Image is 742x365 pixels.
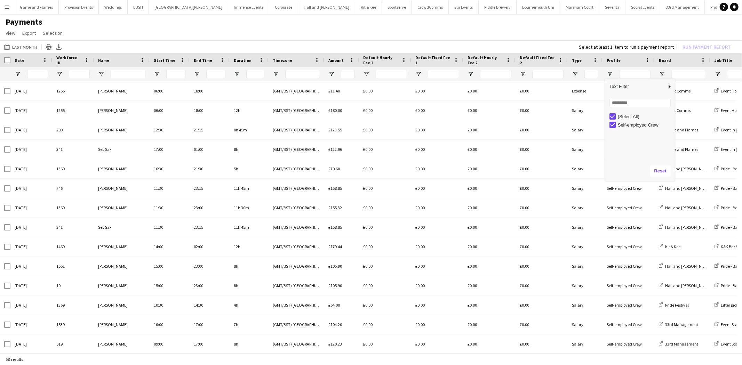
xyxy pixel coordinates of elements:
span: [PERSON_NAME] [98,186,128,191]
div: £0.00 [516,81,568,100]
div: (GMT/BST) [GEOGRAPHIC_DATA] [269,101,324,120]
input: Profile Filter Input [619,70,651,78]
input: Default Fixed Fee 2 Filter Input [532,70,564,78]
a: Hall and [PERSON_NAME] [659,166,711,171]
input: Board Filter Input [671,70,706,78]
div: [DATE] [10,237,52,256]
div: Self-employed Crew [618,122,673,128]
div: £0.00 [359,257,411,276]
a: Selection [40,29,65,38]
div: (GMT/BST) [GEOGRAPHIC_DATA] [269,120,324,139]
span: Hall and [PERSON_NAME] [665,283,711,288]
div: (GMT/BST) [GEOGRAPHIC_DATA] [269,334,324,354]
button: Open Filter Menu [234,71,240,77]
div: £0.00 [359,295,411,315]
div: [DATE] [10,81,52,100]
div: 10:30 [150,295,190,315]
button: Open Filter Menu [715,71,721,77]
a: Hall and [PERSON_NAME] [659,263,711,269]
button: Weddings [99,0,128,14]
div: 619 [52,334,94,354]
div: £0.00 [516,218,568,237]
div: 17:00 [190,315,230,334]
input: Timezone Filter Input [285,70,320,78]
input: Default Hourly Fee 1 Filter Input [376,70,407,78]
a: Export [19,29,39,38]
div: Select at least 1 item to run a payment report [579,44,674,50]
div: £0.00 [463,120,516,139]
div: [DATE] [10,315,52,334]
div: [DATE] [10,334,52,354]
span: £180.00 [328,108,342,113]
div: £0.00 [463,101,516,120]
input: Default Fixed Fee 1 Filter Input [428,70,459,78]
div: £0.00 [411,237,463,256]
span: Export [22,30,36,36]
button: Piddle Brewery [479,0,517,14]
input: End Time Filter Input [206,70,225,78]
span: View [6,30,15,36]
div: £0.00 [516,159,568,178]
div: [DATE] [10,276,52,295]
button: Open Filter Menu [273,71,279,77]
div: £0.00 [359,218,411,237]
div: 17:00 [150,140,190,159]
div: Self-employed Crew [603,315,655,334]
div: 12:30 [150,120,190,139]
div: £0.00 [516,315,568,334]
input: Date Filter Input [27,70,48,78]
div: 4h [230,295,269,315]
div: 21:15 [190,120,230,139]
a: Kit & Kee [659,244,680,249]
div: £0.00 [411,179,463,198]
div: Self-employed Crew [603,295,655,315]
span: Seb Sax [98,147,111,152]
div: 8h [230,257,269,276]
a: 33rd Management [659,322,698,327]
div: (GMT/BST) [GEOGRAPHIC_DATA] [269,315,324,334]
div: 18:00 [190,81,230,100]
span: Hall and [PERSON_NAME] [665,205,711,210]
div: 14:30 [190,295,230,315]
div: Salary [568,315,603,334]
div: (GMT/BST) [GEOGRAPHIC_DATA] [269,81,324,100]
input: Amount Filter Input [341,70,355,78]
a: Game and Flames [659,127,698,132]
div: (GMT/BST) [GEOGRAPHIC_DATA] [269,276,324,295]
div: (GMT/BST) [GEOGRAPHIC_DATA] [269,257,324,276]
span: Start Time [154,58,175,63]
a: Pride Festival [659,302,689,308]
button: 33rd Management [660,0,705,14]
div: £0.00 [516,334,568,354]
button: Corporate [269,0,298,14]
span: 33rd Management [665,341,698,347]
button: Open Filter Menu [15,71,21,77]
div: 7h [230,315,269,334]
div: Salary [568,120,603,139]
div: (GMT/BST) [GEOGRAPHIC_DATA] [269,218,324,237]
div: 1539 [52,315,94,334]
span: Timezone [273,58,292,63]
div: £0.00 [359,276,411,295]
div: [DATE] [10,140,52,159]
div: 1255 [52,101,94,120]
div: £0.00 [359,237,411,256]
div: £0.00 [359,101,411,120]
div: £0.00 [359,334,411,354]
a: Hall and [PERSON_NAME] [659,205,711,210]
span: £11.40 [328,88,340,94]
span: Hall and [PERSON_NAME] [665,186,711,191]
div: 21:30 [190,159,230,178]
span: Hall and [PERSON_NAME] [665,166,711,171]
button: Last Month [3,43,39,51]
div: £0.00 [463,198,516,217]
div: £0.00 [411,257,463,276]
div: [DATE] [10,257,52,276]
button: Bournemouth Uni [517,0,560,14]
div: 18:00 [190,101,230,120]
span: Amount [328,58,344,63]
div: £0.00 [411,140,463,159]
div: [DATE] [10,295,52,315]
button: Reset [650,165,671,177]
a: Hall and [PERSON_NAME] [659,225,711,230]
